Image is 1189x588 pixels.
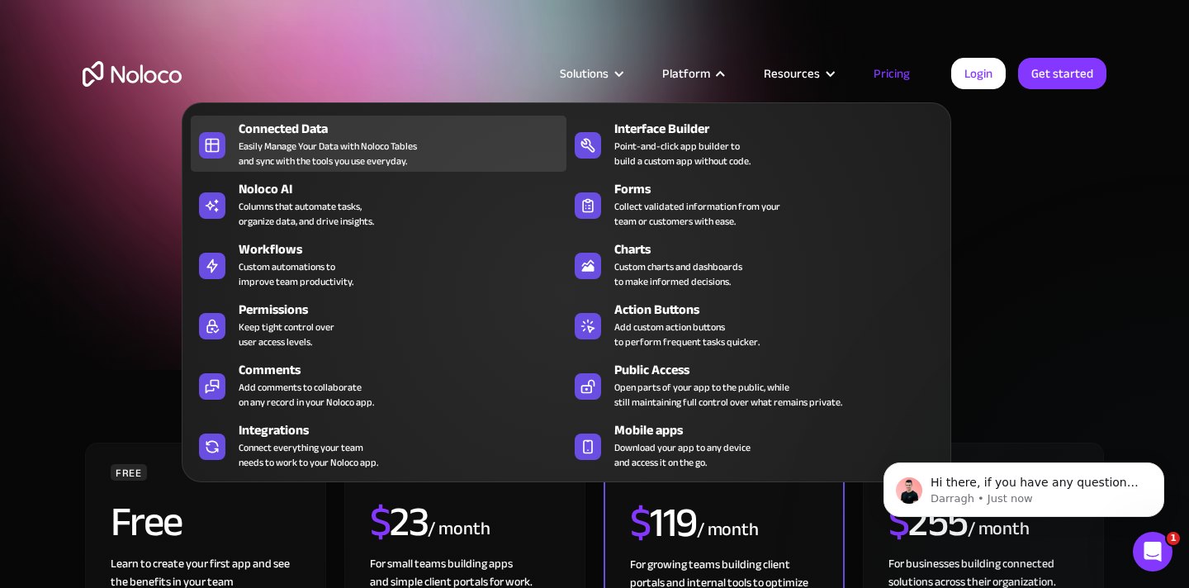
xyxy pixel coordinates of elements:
[614,259,742,289] div: Custom charts and dashboards to make informed decisions.
[566,417,942,473] a: Mobile appsDownload your app to any deviceand access it on the go.
[191,417,566,473] a: IntegrationsConnect everything your teamneeds to work to your Noloco app.
[614,360,950,380] div: Public Access
[566,357,942,413] a: Public AccessOpen parts of your app to the public, whilestill maintaining full control over what ...
[614,440,751,470] span: Download your app to any device and access it on the go.
[614,179,950,199] div: Forms
[614,139,751,168] div: Point-and-click app builder to build a custom app without code.
[370,501,429,543] h2: 23
[239,440,378,470] div: Connect everything your team needs to work to your Noloco app.
[239,239,574,259] div: Workflows
[191,116,566,172] a: Connected DataEasily Manage Your Data with Noloco Tablesand sync with the tools you use everyday.
[239,259,353,289] div: Custom automations to improve team productivity.
[83,140,1106,190] h1: A plan for organizations of all sizes
[191,176,566,232] a: Noloco AIColumns that automate tasks,organize data, and drive insights.
[642,63,743,84] div: Platform
[239,199,374,229] div: Columns that automate tasks, organize data, and drive insights.
[239,139,417,168] div: Easily Manage Your Data with Noloco Tables and sync with the tools you use everyday.
[239,380,374,410] div: Add comments to collaborate on any record in your Noloco app.
[182,79,951,482] nav: Platform
[239,420,574,440] div: Integrations
[566,116,942,172] a: Interface BuilderPoint-and-click app builder tobuild a custom app without code.
[239,320,334,349] div: Keep tight control over user access levels.
[239,179,574,199] div: Noloco AI
[239,119,574,139] div: Connected Data
[370,483,391,561] span: $
[614,119,950,139] div: Interface Builder
[951,58,1006,89] a: Login
[239,300,574,320] div: Permissions
[539,63,642,84] div: Solutions
[191,236,566,292] a: WorkflowsCustom automations toimprove team productivity.
[614,300,950,320] div: Action Buttons
[614,320,760,349] div: Add custom action buttons to perform frequent tasks quicker.
[764,63,820,84] div: Resources
[614,199,780,229] div: Collect validated information from your team or customers with ease.
[239,360,574,380] div: Comments
[662,63,710,84] div: Platform
[630,502,697,543] h2: 119
[111,464,147,481] div: FREE
[191,296,566,353] a: PermissionsKeep tight control overuser access levels.
[191,357,566,413] a: CommentsAdd comments to collaborateon any record in your Noloco app.
[630,484,651,562] span: $
[111,501,182,543] h2: Free
[614,380,842,410] div: Open parts of your app to the public, while still maintaining full control over what remains priv...
[614,239,950,259] div: Charts
[566,296,942,353] a: Action ButtonsAdd custom action buttonsto perform frequent tasks quicker.
[853,63,931,84] a: Pricing
[697,517,759,543] div: / month
[614,420,950,440] div: Mobile apps
[83,61,182,87] a: home
[566,236,942,292] a: ChartsCustom charts and dashboardsto make informed decisions.
[560,63,609,84] div: Solutions
[743,63,853,84] div: Resources
[1167,532,1180,545] span: 1
[1018,58,1106,89] a: Get started
[1133,532,1172,571] iframe: Intercom live chat
[428,516,490,543] div: / month
[859,428,1189,543] iframe: Intercom notifications message
[566,176,942,232] a: FormsCollect validated information from yourteam or customers with ease.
